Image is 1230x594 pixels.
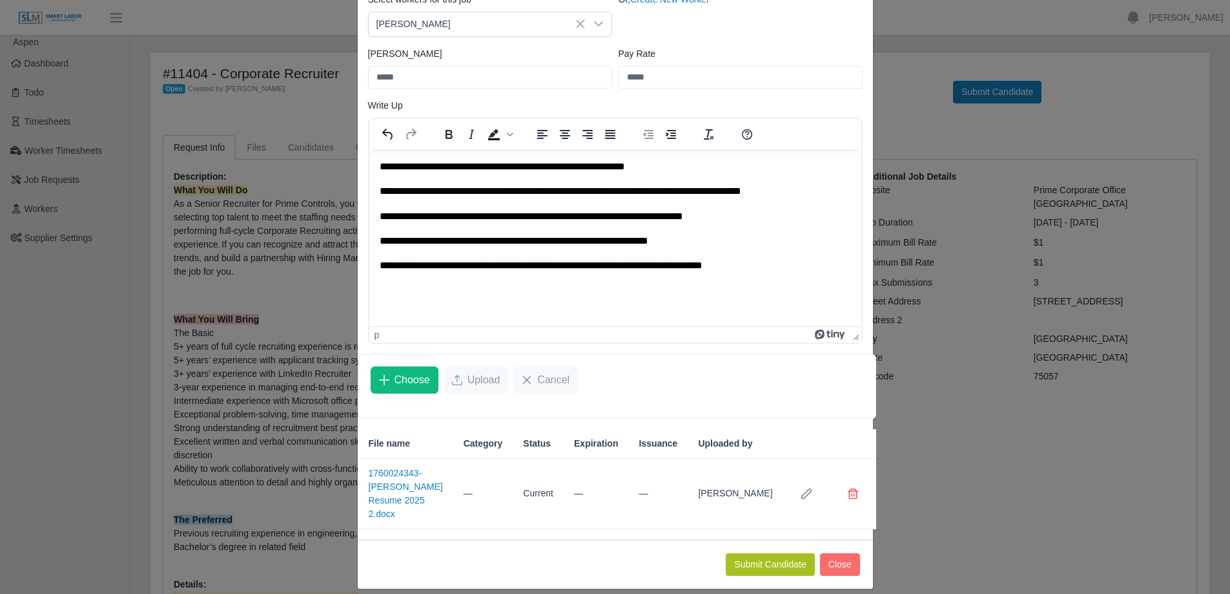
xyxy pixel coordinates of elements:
button: Italic [460,125,482,143]
button: Bold [438,125,460,143]
a: 1760024343-[PERSON_NAME] Resume 2025 2.docx [369,468,443,519]
button: Close [820,553,860,576]
button: Undo [377,125,399,143]
button: Decrease indent [637,125,659,143]
label: [PERSON_NAME] [368,47,442,61]
div: Press the Up and Down arrow keys to resize the editor. [848,327,861,343]
button: Choose [371,366,438,394]
button: Align left [531,125,553,143]
span: Choose [395,372,430,388]
span: File name [369,437,411,451]
span: Cancel [537,372,569,388]
div: p [374,330,380,340]
div: Background color Black [483,125,515,143]
a: Powered by Tiny [815,330,847,340]
span: Lehlieh Garyu [369,12,586,36]
td: [PERSON_NAME] [688,459,783,529]
td: Current [513,459,564,529]
button: Upload [444,366,509,394]
span: Status [523,437,551,451]
span: Category [464,437,503,451]
span: Expiration [574,437,618,451]
button: Justify [599,125,621,143]
button: Align center [554,125,576,143]
button: Align right [577,125,599,143]
td: — [628,459,688,529]
button: Increase indent [660,125,682,143]
span: Upload [467,372,500,388]
button: Help [736,125,758,143]
button: Clear formatting [698,125,720,143]
span: Issuance [639,437,677,451]
button: Redo [400,125,422,143]
span: Uploaded by [698,437,752,451]
label: Pay Rate [619,47,656,61]
button: Submit Candidate [726,553,814,576]
button: Row Edit [794,481,819,507]
td: — [564,459,628,529]
iframe: Rich Text Area [369,149,861,326]
button: Cancel [513,366,578,394]
button: Delete file [840,481,866,507]
td: — [453,459,513,529]
label: Write Up [368,99,403,112]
